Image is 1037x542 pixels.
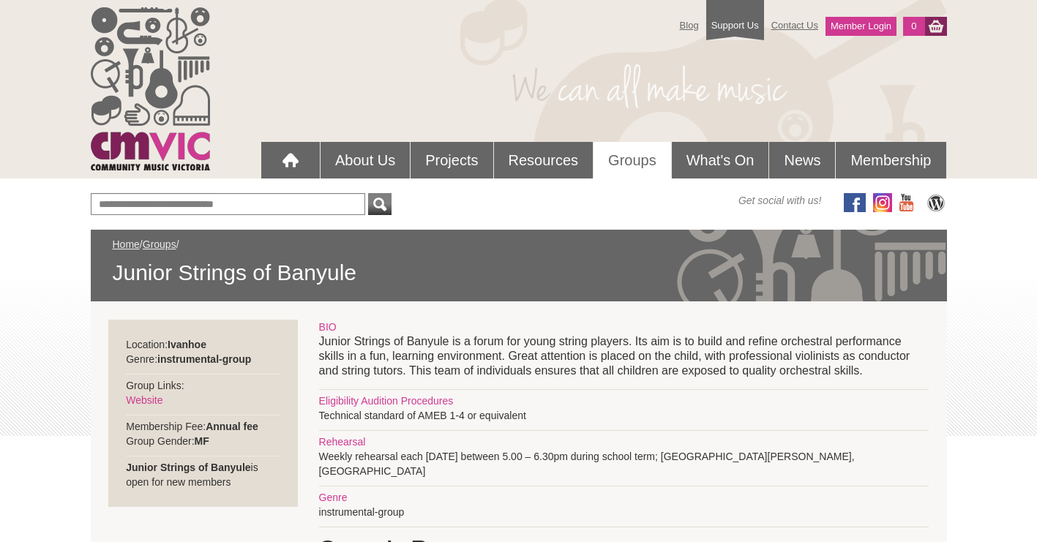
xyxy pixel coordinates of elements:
a: Projects [411,142,493,178]
a: Member Login [826,17,896,36]
div: Location: Genre: Group Links: Membership Fee: Group Gender: is open for new members [108,320,298,507]
span: Get social with us! [738,193,822,208]
div: / / [113,237,925,287]
a: News [769,142,835,178]
strong: Ivanhoe [168,339,206,350]
span: Junior Strings of Banyule [113,259,925,287]
strong: Junior Strings of Banyule [126,462,250,473]
div: BIO [319,320,929,334]
div: Eligibility Audition Procedures [319,394,929,408]
a: Groups [594,142,671,178]
img: icon-instagram.png [873,193,892,212]
a: Membership [836,142,946,178]
a: Home [113,238,140,250]
div: Genre [319,490,929,505]
strong: instrumental-group [157,353,251,365]
a: Blog [673,12,706,38]
a: Resources [494,142,594,178]
a: Contact Us [764,12,826,38]
a: What's On [672,142,769,178]
p: Junior Strings of Banyule is a forum for young string players. Its aim is to build and refine orc... [319,334,929,378]
strong: Annual fee [206,421,258,432]
a: Website [126,394,162,406]
strong: MF [195,435,209,447]
img: CMVic Blog [925,193,947,212]
img: cmvic_logo.png [91,7,210,170]
a: About Us [321,142,410,178]
a: 0 [903,17,924,36]
a: Groups [143,238,176,250]
div: Rehearsal [319,434,929,449]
